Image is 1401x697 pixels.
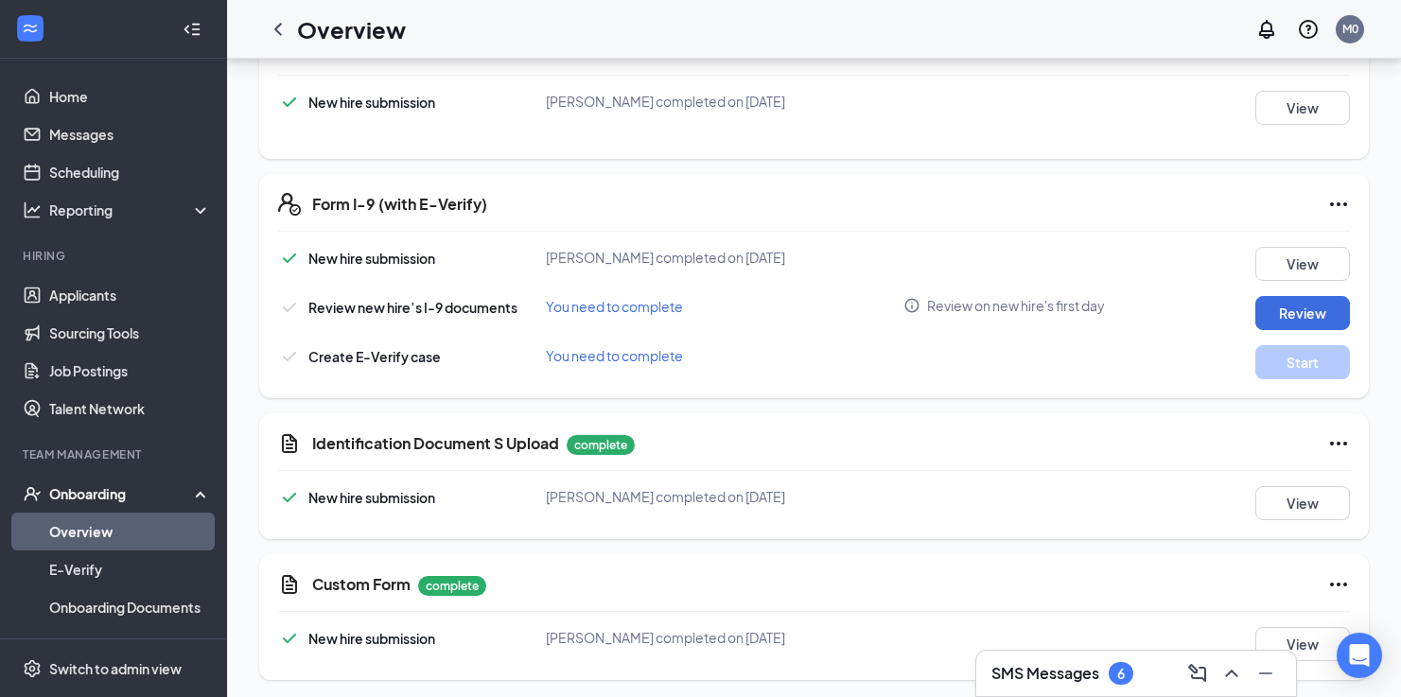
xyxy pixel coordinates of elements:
svg: Checkmark [278,486,301,509]
span: New hire submission [308,94,435,111]
svg: Collapse [183,20,201,39]
a: Activity log [49,626,211,664]
button: View [1255,627,1350,661]
p: complete [567,435,635,455]
div: Open Intercom Messenger [1337,633,1382,678]
h5: Identification Document S Upload [312,433,559,454]
h1: Overview [297,13,406,45]
svg: Checkmark [278,627,301,650]
svg: Checkmark [278,296,301,319]
div: Hiring [23,248,207,264]
span: [PERSON_NAME] completed on [DATE] [546,488,785,505]
button: ChevronUp [1217,658,1247,688]
a: Messages [49,115,211,153]
a: Job Postings [49,352,211,390]
svg: UserCheck [23,484,42,503]
svg: Checkmark [278,91,301,113]
svg: ChevronUp [1220,662,1243,685]
button: View [1255,91,1350,125]
svg: Ellipses [1327,573,1350,596]
a: E-Verify [49,550,211,588]
p: complete [418,576,486,596]
button: Review [1255,296,1350,330]
svg: QuestionInfo [1297,18,1320,41]
svg: CustomFormIcon [278,573,301,596]
svg: Ellipses [1327,432,1350,455]
span: You need to complete [546,298,683,315]
svg: Settings [23,659,42,678]
div: M0 [1342,21,1358,37]
button: ComposeMessage [1182,658,1213,688]
button: Minimize [1251,658,1281,688]
h5: Custom Form [312,574,411,595]
span: You need to complete [546,347,683,364]
span: [PERSON_NAME] completed on [DATE] [546,93,785,110]
svg: Analysis [23,200,42,219]
div: Reporting [49,200,212,219]
svg: ComposeMessage [1186,662,1209,685]
span: New hire submission [308,250,435,267]
svg: Ellipses [1327,193,1350,216]
svg: Checkmark [278,247,301,270]
a: Scheduling [49,153,211,191]
a: Onboarding Documents [49,588,211,626]
button: View [1255,486,1350,520]
span: New hire submission [308,489,435,506]
span: [PERSON_NAME] completed on [DATE] [546,629,785,646]
span: Review new hire’s I-9 documents [308,299,517,316]
a: Sourcing Tools [49,314,211,352]
svg: Notifications [1255,18,1278,41]
svg: FormI9EVerifyIcon [278,193,301,216]
span: New hire submission [308,630,435,647]
a: Talent Network [49,390,211,427]
svg: WorkstreamLogo [21,19,40,38]
button: Start [1255,345,1350,379]
h3: SMS Messages [991,663,1099,684]
div: 6 [1117,666,1125,682]
svg: Minimize [1254,662,1277,685]
span: Review on new hire's first day [927,296,1105,315]
svg: Info [903,297,920,314]
div: Team Management [23,446,207,462]
div: Switch to admin view [49,659,182,678]
span: [PERSON_NAME] completed on [DATE] [546,249,785,266]
a: Applicants [49,276,211,314]
a: Overview [49,513,211,550]
svg: Checkmark [278,345,301,368]
button: View [1255,247,1350,281]
a: Home [49,78,211,115]
span: Create E-Verify case [308,348,441,365]
svg: CustomFormIcon [278,432,301,455]
svg: ChevronLeft [267,18,289,41]
div: Onboarding [49,484,195,503]
h5: Form I-9 (with E-Verify) [312,194,487,215]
